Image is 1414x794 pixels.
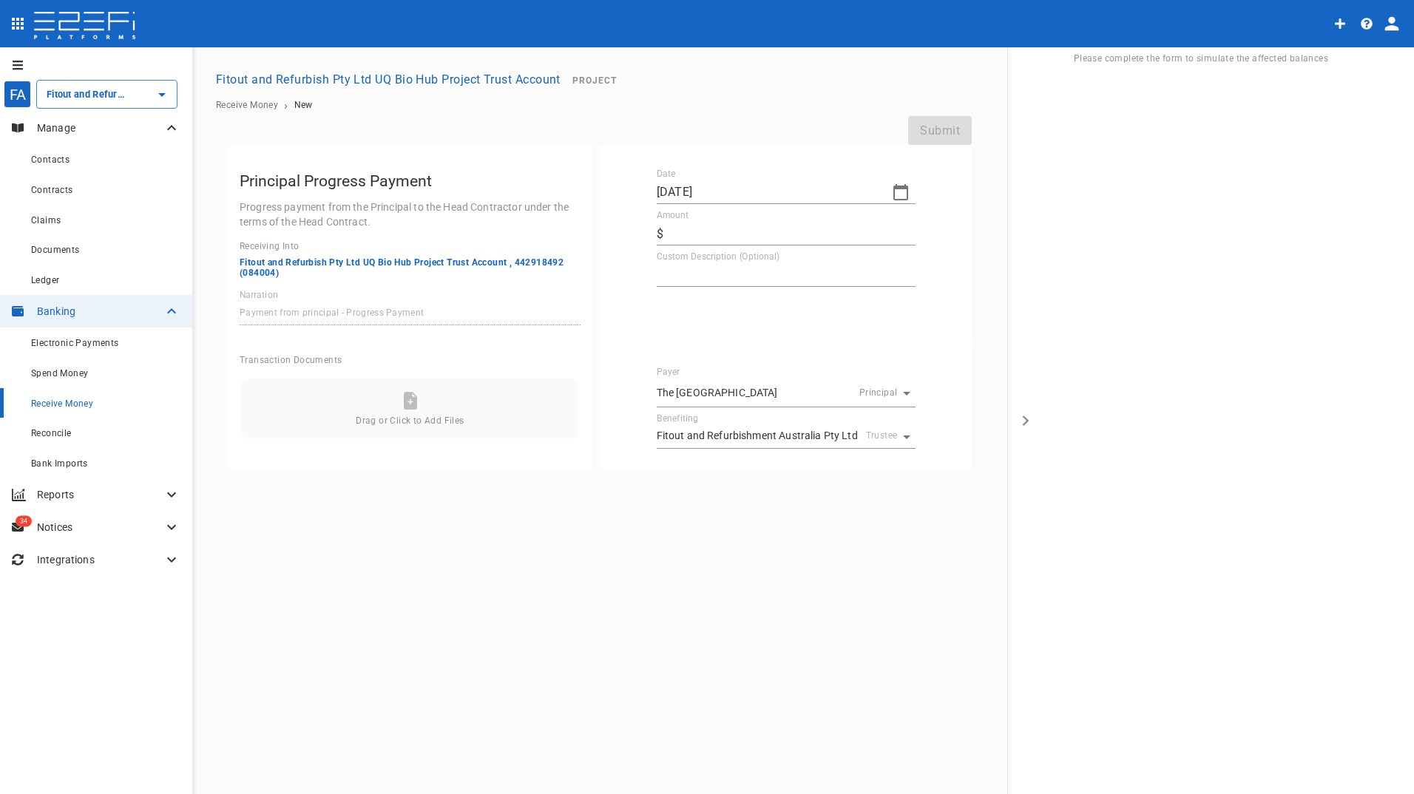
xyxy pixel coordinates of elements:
button: open drawer [1008,47,1043,794]
p: Reports [37,487,163,502]
p: Progress payment from the Principal to the Head Contractor under the terms of the Head Contract. [240,200,581,229]
span: Ledger [31,275,59,285]
div: Drag or Click to Add Files [240,377,581,440]
textarea: Payment from principal - Progress Payment [240,305,581,322]
span: Contacts [31,155,70,165]
span: 34 [16,516,32,527]
p: Fitout and Refurbishment Australia Pty Ltd [657,428,858,443]
p: Notices [37,520,163,535]
div: FA [4,81,31,108]
span: Fitout and Refurbish Pty Ltd UQ Bio Hub Project Trust Account , 442918492 (084004) [240,257,581,278]
a: Receive Money [216,100,278,110]
span: Transaction Documents [240,355,342,365]
p: Manage [37,121,163,135]
button: Open [152,84,172,105]
span: Electronic Payments [31,338,119,348]
span: Contracts [31,185,73,195]
label: Payer [657,366,680,379]
button: Fitout and Refurbish Pty Ltd UQ Bio Hub Project Trust Account [210,65,566,94]
a: New [294,100,313,110]
nav: breadcrumb [216,100,1390,110]
span: Drag or Click to Add Files [356,415,464,426]
span: Trustee [866,430,898,441]
span: Project [572,75,617,86]
label: Date [657,168,676,180]
span: Claims [31,215,61,225]
li: › [284,104,288,107]
label: Custom Description (Optional) [657,251,780,263]
p: Banking [37,304,163,319]
span: Principal [859,387,898,398]
input: Fitout and Refurbish Pty Ltd UQ Bio Hub Project Trust Account [43,86,129,102]
label: Benefiting [657,413,698,425]
p: Integrations [37,552,163,567]
h5: Principal Progress Payment [240,169,581,194]
span: Receive Money [31,398,93,409]
p: The [GEOGRAPHIC_DATA] [657,385,778,400]
span: Reconcile [31,428,72,438]
label: Narration [240,289,278,302]
span: Spend Money [31,368,88,379]
span: Receiving Into [240,241,581,251]
span: Documents [31,245,80,255]
span: Bank Imports [31,458,88,469]
p: $ [657,225,663,242]
label: Amount [657,209,689,222]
